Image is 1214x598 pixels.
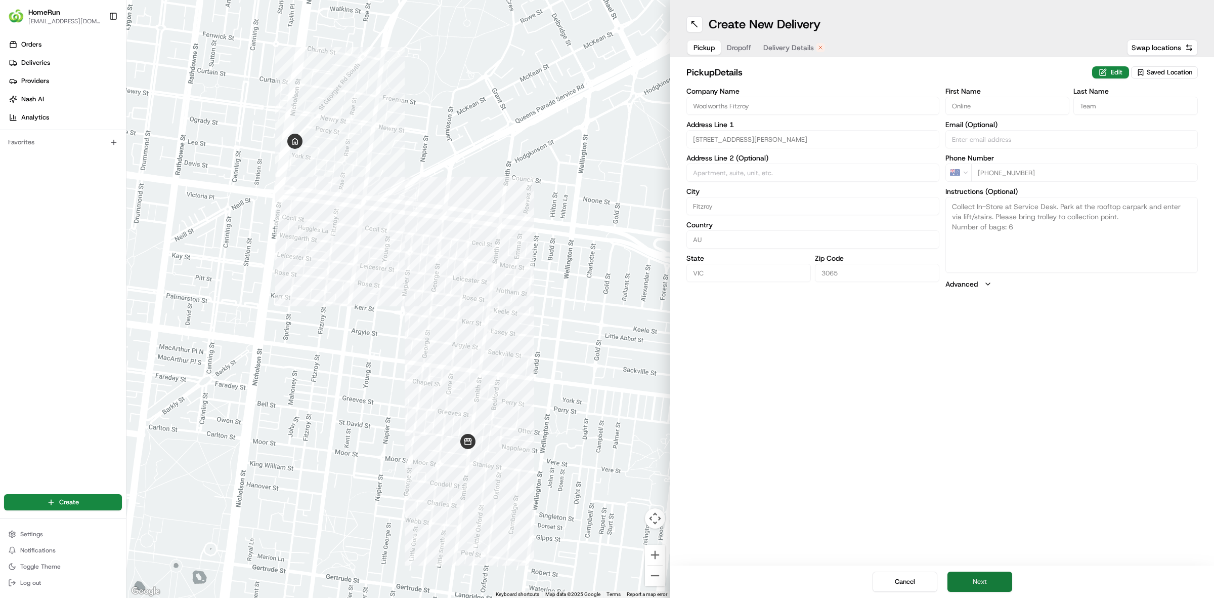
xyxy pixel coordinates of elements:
[645,545,665,565] button: Zoom in
[945,154,1198,162] label: Phone Number
[971,164,1198,182] input: Enter phone number
[21,76,49,86] span: Providers
[945,121,1198,128] label: Email (Optional)
[4,576,122,590] button: Log out
[129,585,162,598] img: Google
[545,591,600,597] span: Map data ©2025 Google
[4,36,126,53] a: Orders
[686,164,939,182] input: Apartment, suite, unit, etc.
[815,255,939,262] label: Zip Code
[815,264,939,282] input: Enter zip code
[21,95,44,104] span: Nash AI
[727,43,751,53] span: Dropoff
[686,230,939,249] input: Enter country
[945,197,1198,273] textarea: Collect In-Store at Service Desk. Park at the rooftop carpark and enter via lift/stairs. Please b...
[686,188,939,195] label: City
[28,7,60,17] button: HomeRun
[21,40,41,49] span: Orders
[1131,65,1198,79] button: Saved Location
[686,255,811,262] label: State
[686,97,939,115] input: Enter company name
[686,65,1086,79] h2: pickup Details
[4,494,122,510] button: Create
[21,58,50,67] span: Deliveries
[709,16,820,32] h1: Create New Delivery
[4,4,105,28] button: HomeRunHomeRun[EMAIL_ADDRESS][DOMAIN_NAME]
[1073,97,1198,115] input: Enter last name
[945,130,1198,148] input: Enter email address
[1132,43,1181,53] span: Swap locations
[606,591,621,597] a: Terms (opens in new tab)
[947,572,1012,592] button: Next
[945,279,1198,289] button: Advanced
[28,17,101,25] button: [EMAIL_ADDRESS][DOMAIN_NAME]
[496,591,539,598] button: Keyboard shortcuts
[686,88,939,95] label: Company Name
[945,88,1070,95] label: First Name
[4,527,122,541] button: Settings
[1127,39,1198,56] button: Swap locations
[20,530,43,538] span: Settings
[945,97,1070,115] input: Enter first name
[686,221,939,228] label: Country
[1073,88,1198,95] label: Last Name
[686,121,939,128] label: Address Line 1
[945,188,1198,195] label: Instructions (Optional)
[4,73,126,89] a: Providers
[645,508,665,529] button: Map camera controls
[4,55,126,71] a: Deliveries
[945,279,978,289] label: Advanced
[686,130,939,148] input: Enter address
[8,8,24,24] img: HomeRun
[873,572,937,592] button: Cancel
[645,566,665,586] button: Zoom out
[1147,68,1192,77] span: Saved Location
[763,43,814,53] span: Delivery Details
[4,91,126,107] a: Nash AI
[59,498,79,507] span: Create
[4,134,122,150] div: Favorites
[686,197,939,215] input: Enter city
[686,264,811,282] input: Enter state
[20,579,41,587] span: Log out
[693,43,715,53] span: Pickup
[686,154,939,162] label: Address Line 2 (Optional)
[4,543,122,557] button: Notifications
[4,109,126,126] a: Analytics
[627,591,667,597] a: Report a map error
[1092,66,1129,78] button: Edit
[20,546,56,554] span: Notifications
[129,585,162,598] a: Open this area in Google Maps (opens a new window)
[21,113,49,122] span: Analytics
[20,563,61,571] span: Toggle Theme
[4,560,122,574] button: Toggle Theme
